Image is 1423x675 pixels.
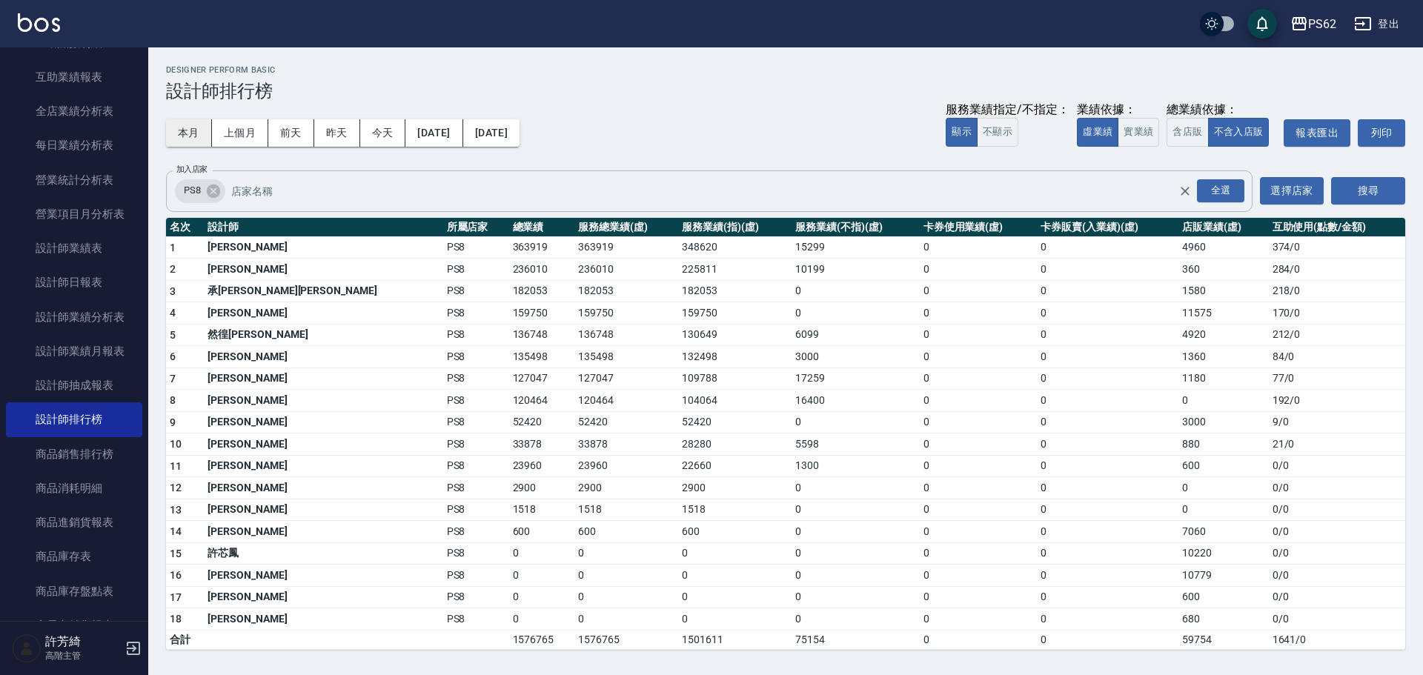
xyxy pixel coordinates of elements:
[443,586,509,608] td: PS8
[6,402,142,436] a: 設計師排行榜
[443,499,509,521] td: PS8
[204,368,442,390] td: [PERSON_NAME]
[574,565,678,587] td: 0
[792,455,919,477] td: 1300
[574,455,678,477] td: 23960
[792,565,919,587] td: 0
[6,128,142,162] a: 每日業績分析表
[574,630,678,649] td: 1576765
[574,346,678,368] td: 135498
[509,368,575,390] td: 127047
[166,218,1405,650] table: a dense table
[170,242,176,253] span: 1
[212,119,268,147] button: 上個月
[204,542,442,565] td: 許芯鳳
[1037,411,1178,433] td: 0
[574,586,678,608] td: 0
[509,324,575,346] td: 136748
[1269,565,1405,587] td: 0 / 0
[204,218,442,237] th: 設計師
[443,259,509,281] td: PS8
[678,390,792,412] td: 104064
[1269,521,1405,543] td: 0 / 0
[1037,586,1178,608] td: 0
[1269,368,1405,390] td: 77 / 0
[792,236,919,259] td: 15299
[574,236,678,259] td: 363919
[1208,118,1270,147] button: 不含入店販
[6,94,142,128] a: 全店業績分析表
[204,236,442,259] td: [PERSON_NAME]
[509,477,575,499] td: 2900
[920,521,1038,543] td: 0
[792,630,919,649] td: 75154
[6,437,142,471] a: 商品銷售排行榜
[1269,324,1405,346] td: 212 / 0
[1269,280,1405,302] td: 218 / 0
[792,586,919,608] td: 0
[574,499,678,521] td: 1518
[920,302,1038,325] td: 0
[1178,477,1268,499] td: 0
[1077,102,1159,118] div: 業績依據：
[228,178,1204,204] input: 店家名稱
[792,302,919,325] td: 0
[574,280,678,302] td: 182053
[170,329,176,341] span: 5
[920,280,1038,302] td: 0
[574,218,678,237] th: 服務總業績(虛)
[268,119,314,147] button: 前天
[1037,608,1178,631] td: 0
[1178,565,1268,587] td: 10779
[678,324,792,346] td: 130649
[509,411,575,433] td: 52420
[443,608,509,631] td: PS8
[792,259,919,281] td: 10199
[1178,542,1268,565] td: 10220
[1284,9,1342,39] button: PS62
[920,390,1038,412] td: 0
[1037,368,1178,390] td: 0
[1308,15,1336,33] div: PS62
[1269,302,1405,325] td: 170 / 0
[792,521,919,543] td: 0
[792,218,919,237] th: 服務業績(不指)(虛)
[204,565,442,587] td: [PERSON_NAME]
[920,324,1038,346] td: 0
[1269,390,1405,412] td: 192 / 0
[1037,259,1178,281] td: 0
[1348,10,1405,38] button: 登出
[920,499,1038,521] td: 0
[509,586,575,608] td: 0
[360,119,406,147] button: 今天
[1269,259,1405,281] td: 284 / 0
[792,346,919,368] td: 3000
[443,236,509,259] td: PS8
[1178,259,1268,281] td: 360
[204,433,442,456] td: [PERSON_NAME]
[1194,176,1247,205] button: Open
[204,477,442,499] td: [PERSON_NAME]
[678,499,792,521] td: 1518
[1037,324,1178,346] td: 0
[1037,455,1178,477] td: 0
[920,477,1038,499] td: 0
[1178,521,1268,543] td: 7060
[18,13,60,32] img: Logo
[443,455,509,477] td: PS8
[678,477,792,499] td: 2900
[509,433,575,456] td: 33878
[1037,521,1178,543] td: 0
[574,324,678,346] td: 136748
[1167,102,1276,118] div: 總業績依據：
[463,119,520,147] button: [DATE]
[920,218,1038,237] th: 卡券使用業績(虛)
[574,302,678,325] td: 159750
[678,608,792,631] td: 0
[678,368,792,390] td: 109788
[405,119,462,147] button: [DATE]
[1269,630,1405,649] td: 1641 / 0
[1178,455,1268,477] td: 600
[920,542,1038,565] td: 0
[443,433,509,456] td: PS8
